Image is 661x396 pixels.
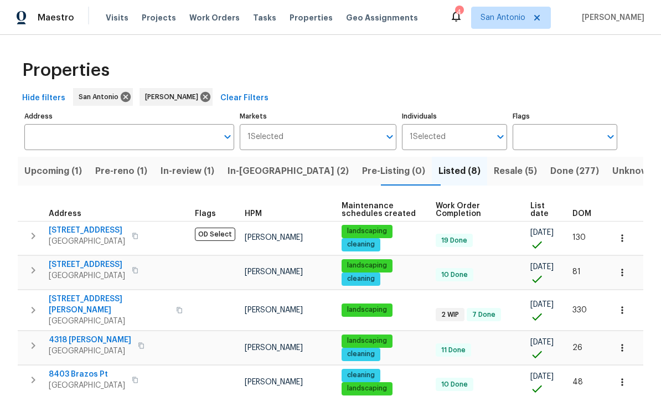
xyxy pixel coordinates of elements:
[436,202,512,218] span: Work Order Completion
[343,227,391,236] span: landscaping
[530,229,554,236] span: [DATE]
[49,210,81,218] span: Address
[245,234,303,241] span: [PERSON_NAME]
[572,344,582,352] span: 26
[195,228,235,241] span: OD Select
[572,306,587,314] span: 330
[228,163,349,179] span: In-[GEOGRAPHIC_DATA] (2)
[468,310,500,320] span: 7 Done
[245,268,303,276] span: [PERSON_NAME]
[572,234,586,241] span: 130
[362,163,425,179] span: Pre-Listing (0)
[572,378,583,386] span: 48
[240,113,397,120] label: Markets
[572,210,591,218] span: DOM
[437,346,470,355] span: 11 Done
[49,380,125,391] span: [GEOGRAPHIC_DATA]
[18,88,70,109] button: Hide filters
[49,346,131,357] span: [GEOGRAPHIC_DATA]
[49,259,125,270] span: [STREET_ADDRESS]
[22,65,110,76] span: Properties
[49,316,169,327] span: [GEOGRAPHIC_DATA]
[24,113,234,120] label: Address
[513,113,617,120] label: Flags
[24,163,82,179] span: Upcoming (1)
[437,270,472,280] span: 10 Done
[38,12,74,23] span: Maestro
[142,12,176,23] span: Projects
[245,378,303,386] span: [PERSON_NAME]
[455,7,463,18] div: 4
[49,294,169,316] span: [STREET_ADDRESS][PERSON_NAME]
[342,202,416,218] span: Maintenance schedules created
[220,129,235,145] button: Open
[603,129,618,145] button: Open
[79,91,123,102] span: San Antonio
[49,225,125,236] span: [STREET_ADDRESS]
[530,202,554,218] span: List date
[245,344,303,352] span: [PERSON_NAME]
[493,129,508,145] button: Open
[343,384,391,393] span: landscaping
[382,129,397,145] button: Open
[22,91,65,105] span: Hide filters
[343,336,391,346] span: landscaping
[343,371,379,380] span: cleaning
[161,163,214,179] span: In-review (1)
[290,12,333,23] span: Properties
[49,369,125,380] span: 8403 Brazos Pt
[253,14,276,22] span: Tasks
[402,113,507,120] label: Individuals
[106,12,128,23] span: Visits
[343,349,379,359] span: cleaning
[343,240,379,249] span: cleaning
[195,210,216,218] span: Flags
[245,210,262,218] span: HPM
[437,310,463,320] span: 2 WIP
[343,274,379,284] span: cleaning
[49,236,125,247] span: [GEOGRAPHIC_DATA]
[437,236,472,245] span: 19 Done
[49,270,125,281] span: [GEOGRAPHIC_DATA]
[550,163,599,179] span: Done (277)
[220,91,268,105] span: Clear Filters
[530,263,554,271] span: [DATE]
[216,88,273,109] button: Clear Filters
[140,88,213,106] div: [PERSON_NAME]
[530,338,554,346] span: [DATE]
[346,12,418,23] span: Geo Assignments
[343,261,391,270] span: landscaping
[530,301,554,308] span: [DATE]
[95,163,147,179] span: Pre-reno (1)
[494,163,537,179] span: Resale (5)
[530,373,554,380] span: [DATE]
[245,306,303,314] span: [PERSON_NAME]
[410,132,446,142] span: 1 Selected
[438,163,481,179] span: Listed (8)
[73,88,133,106] div: San Antonio
[572,268,581,276] span: 81
[247,132,283,142] span: 1 Selected
[481,12,525,23] span: San Antonio
[343,305,391,315] span: landscaping
[577,12,644,23] span: [PERSON_NAME]
[189,12,240,23] span: Work Orders
[145,91,203,102] span: [PERSON_NAME]
[437,380,472,389] span: 10 Done
[49,335,131,346] span: 4318 [PERSON_NAME]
